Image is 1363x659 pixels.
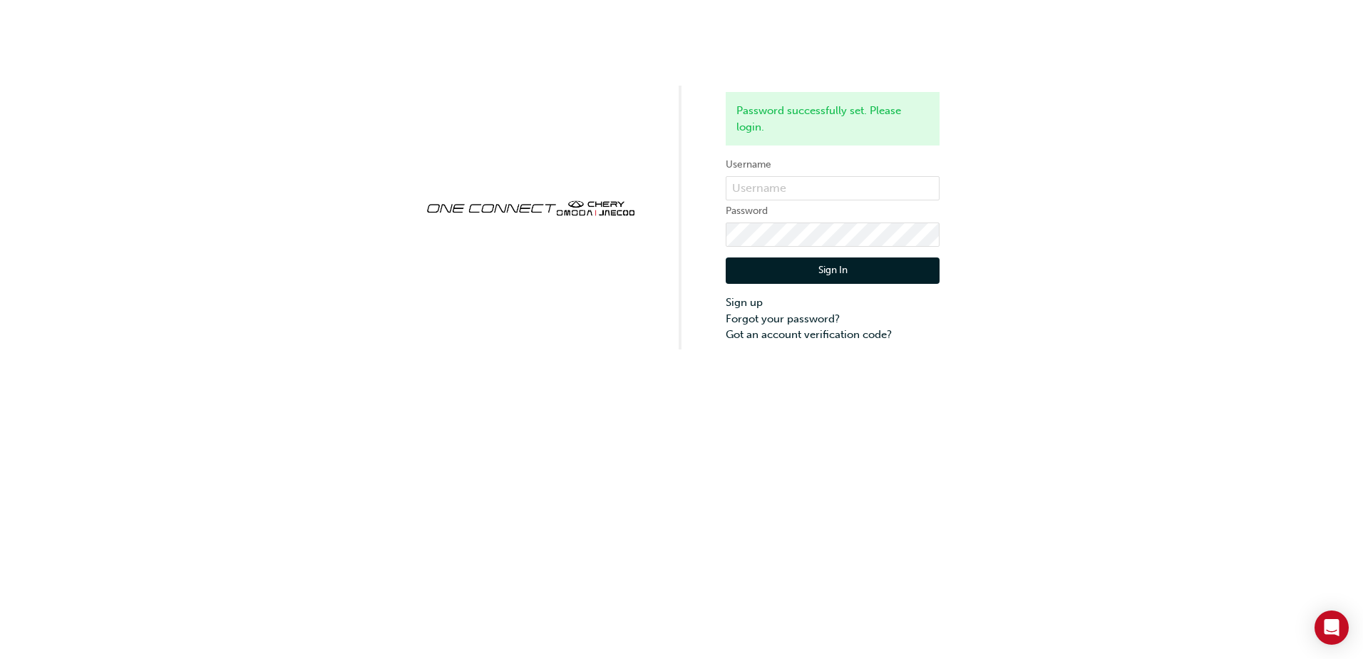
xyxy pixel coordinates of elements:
input: Username [726,176,940,200]
label: Password [726,203,940,220]
div: Password successfully set. Please login. [726,92,940,145]
a: Got an account verification code? [726,327,940,343]
img: oneconnect [423,188,637,225]
a: Sign up [726,295,940,311]
button: Sign In [726,257,940,285]
label: Username [726,156,940,173]
a: Forgot your password? [726,311,940,327]
div: Open Intercom Messenger [1315,611,1349,645]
